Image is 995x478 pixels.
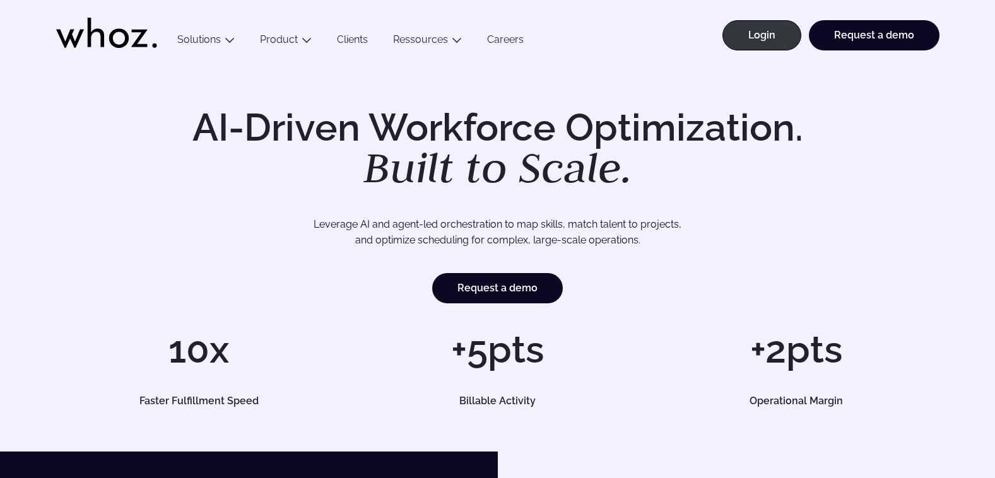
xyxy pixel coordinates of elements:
a: Request a demo [432,273,563,303]
button: Solutions [165,33,247,50]
p: Leverage AI and agent-led orchestration to map skills, match talent to projects, and optimize sch... [100,216,895,248]
a: Careers [474,33,536,50]
a: Ressources [393,33,448,45]
a: Product [260,33,298,45]
button: Ressources [380,33,474,50]
h5: Operational Margin [668,396,925,406]
a: Login [722,20,801,50]
h1: +2pts [653,330,939,368]
em: Built to Scale. [363,139,632,195]
button: Product [247,33,324,50]
h5: Billable Activity [369,396,627,406]
h5: Faster Fulfillment Speed [70,396,327,406]
h1: AI-Driven Workforce Optimization. [175,108,821,189]
h1: 10x [56,330,342,368]
h1: +5pts [355,330,640,368]
a: Request a demo [809,20,939,50]
a: Clients [324,33,380,50]
iframe: Chatbot [912,395,977,460]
